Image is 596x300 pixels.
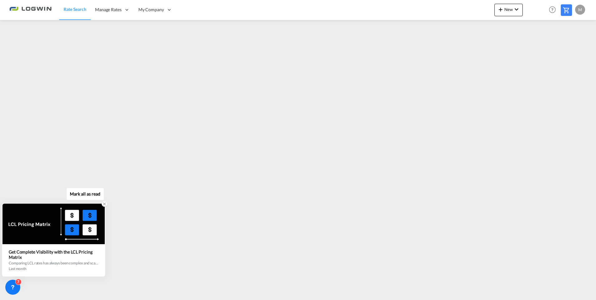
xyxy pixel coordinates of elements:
div: Help [547,4,561,16]
button: icon-plus 400-fgNewicon-chevron-down [494,4,523,16]
span: New [497,7,520,12]
img: 2761ae10d95411efa20a1f5e0282d2d7.png [9,3,51,17]
span: Manage Rates [95,7,122,13]
md-icon: icon-plus 400-fg [497,6,504,13]
span: Rate Search [64,7,86,12]
span: Help [547,4,558,15]
div: M [575,5,585,15]
span: My Company [138,7,164,13]
md-icon: icon-chevron-down [513,6,520,13]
